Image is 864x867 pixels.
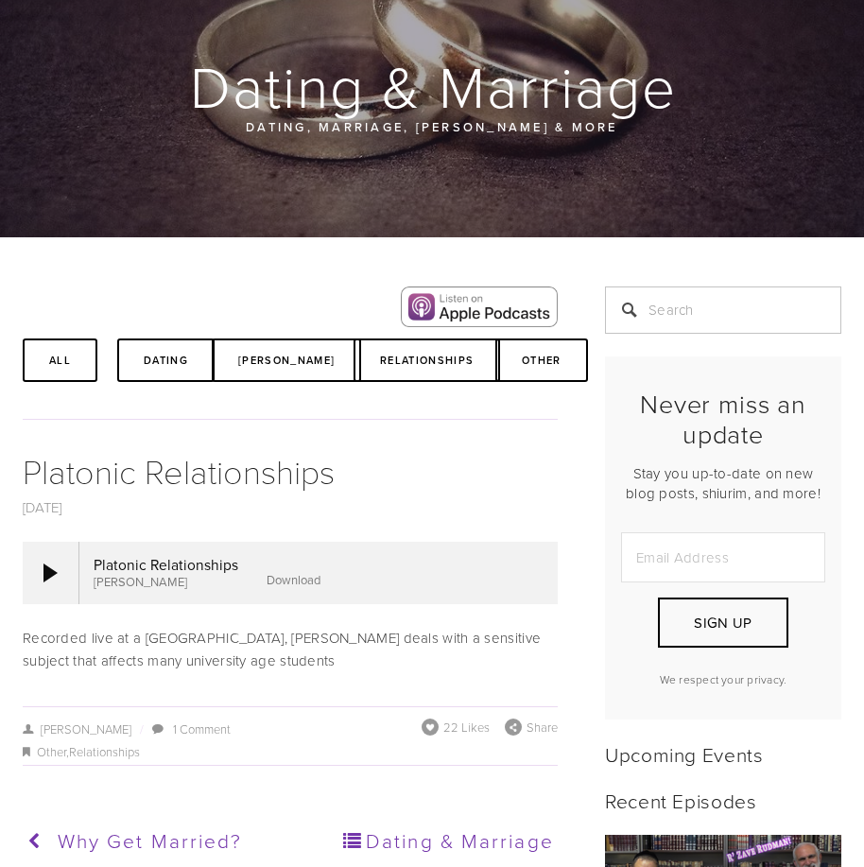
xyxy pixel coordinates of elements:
[621,671,825,687] p: We respect your privacy.
[621,389,825,450] h2: Never miss an update
[23,720,131,737] a: [PERSON_NAME]
[131,720,150,737] span: /
[105,116,760,137] p: Dating, Marriage, [PERSON_NAME] & More
[505,719,558,736] div: Share
[23,818,285,865] a: Why get Married?
[621,463,825,503] p: Stay you up-to-date on new blog posts, shiurim, and more!
[291,818,553,865] a: Dating & Marriage
[658,598,788,648] button: Sign Up
[443,719,490,736] span: 22 Likes
[495,338,588,382] a: Other
[23,447,335,494] a: Platonic Relationships
[354,338,500,382] a: Relationships
[23,338,97,382] a: All
[605,742,841,766] h2: Upcoming Events
[23,627,558,672] p: Recorded live at a [GEOGRAPHIC_DATA], [PERSON_NAME] deals with a sensitive subject that affects m...
[267,571,320,588] a: Download
[212,338,361,382] a: [PERSON_NAME]
[605,286,841,334] input: Search
[37,743,66,760] a: Other
[23,497,62,517] a: [DATE]
[58,826,243,854] span: Why get Married?
[23,56,843,116] h1: Dating & Marriage
[69,743,140,760] a: Relationships
[173,720,231,737] a: 1 Comment
[23,741,558,764] div: ,
[621,532,825,582] input: Email Address
[117,338,215,382] a: Dating
[605,789,841,812] h2: Recent Episodes
[694,613,752,633] span: Sign Up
